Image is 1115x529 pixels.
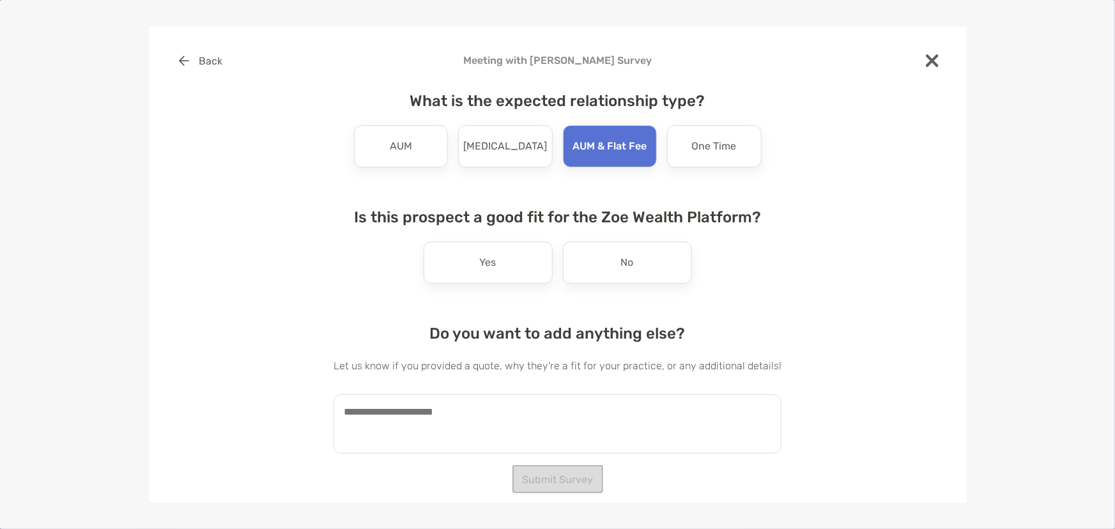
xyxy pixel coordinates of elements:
[179,56,189,66] img: button icon
[573,136,647,157] p: AUM & Flat Fee
[390,136,412,157] p: AUM
[334,92,781,110] h4: What is the expected relationship type?
[692,136,737,157] p: One Time
[480,252,496,273] p: Yes
[334,325,781,342] h4: Do you want to add anything else?
[926,54,939,67] img: close modal
[621,252,634,273] p: No
[463,136,547,157] p: [MEDICAL_DATA]
[169,47,233,75] button: Back
[334,358,781,374] p: Let us know if you provided a quote, why they're a fit for your practice, or any additional details!
[169,54,946,66] h4: Meeting with [PERSON_NAME] Survey
[334,208,781,226] h4: Is this prospect a good fit for the Zoe Wealth Platform?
